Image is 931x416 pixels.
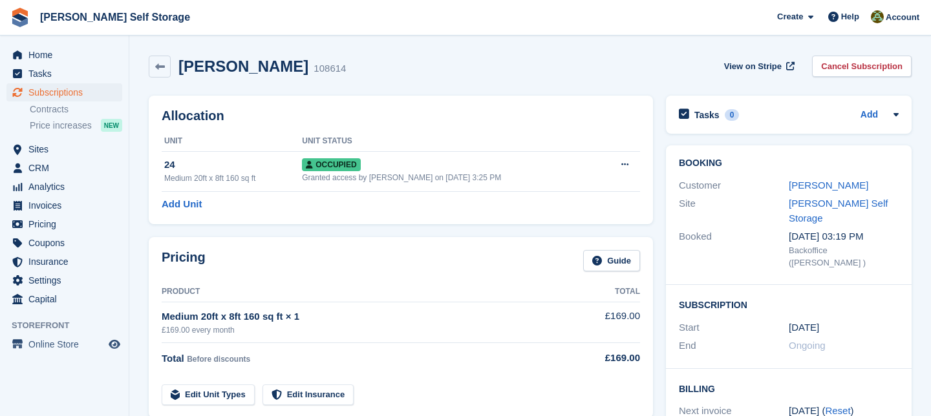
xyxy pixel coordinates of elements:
span: Price increases [30,120,92,132]
img: Karl [871,10,884,23]
a: Guide [583,250,640,271]
div: NEW [101,119,122,132]
span: Create [777,10,803,23]
a: Add [861,108,878,123]
a: [PERSON_NAME] [789,180,868,191]
a: menu [6,290,122,308]
a: Cancel Subscription [812,56,912,77]
span: Total [162,353,184,364]
span: Storefront [12,319,129,332]
h2: Tasks [694,109,720,121]
span: Home [28,46,106,64]
td: £169.00 [566,302,640,342]
div: Medium 20ft x 8ft 160 sq ft [164,172,302,184]
th: Unit Status [302,131,599,152]
a: Edit Insurance [262,384,354,406]
a: Preview store [107,337,122,352]
div: Booked [679,229,789,269]
span: Online Store [28,335,106,353]
a: Add Unit [162,197,202,212]
span: Sites [28,140,106,158]
a: menu [6,178,122,196]
a: menu [6,140,122,158]
a: Edit Unit Types [162,384,255,406]
th: Total [566,282,640,302]
div: 108614 [314,61,346,76]
div: £169.00 every month [162,324,566,336]
div: £169.00 [566,351,640,366]
a: Contracts [30,103,122,116]
div: 0 [725,109,740,121]
span: Coupons [28,234,106,252]
span: Invoices [28,196,106,214]
div: Medium 20ft x 8ft 160 sq ft × 1 [162,309,566,324]
a: [PERSON_NAME] Self Storage [35,6,195,28]
a: menu [6,234,122,252]
h2: Subscription [679,298,899,311]
a: [PERSON_NAME] Self Storage [789,198,888,224]
span: Tasks [28,65,106,83]
div: Customer [679,178,789,193]
span: CRM [28,159,106,177]
span: Occupied [302,158,360,171]
a: Price increases NEW [30,118,122,132]
div: Granted access by [PERSON_NAME] on [DATE] 3:25 PM [302,172,599,183]
th: Unit [162,131,302,152]
a: menu [6,335,122,353]
span: View on Stripe [724,60,782,73]
span: Help [841,10,859,23]
time: 2025-09-17 00:00:00 UTC [789,320,819,335]
a: menu [6,253,122,271]
h2: Pricing [162,250,206,271]
span: Settings [28,271,106,289]
a: menu [6,83,122,101]
h2: [PERSON_NAME] [178,57,308,75]
div: Backoffice ([PERSON_NAME] ) [789,244,899,269]
a: menu [6,196,122,214]
img: stora-icon-8386f47178a22dfd0bd8f6a31ec36ba5ce8667c1dd55bd0f319d3a0aa187defe.svg [10,8,30,27]
span: Capital [28,290,106,308]
div: Site [679,196,789,225]
div: End [679,338,789,353]
a: menu [6,159,122,177]
span: Ongoing [789,340,826,351]
a: View on Stripe [719,56,797,77]
span: Account [886,11,919,24]
a: menu [6,271,122,289]
span: Pricing [28,215,106,233]
a: menu [6,65,122,83]
h2: Billing [679,382,899,395]
span: Before discounts [187,355,250,364]
a: Reset [825,405,850,416]
span: Subscriptions [28,83,106,101]
th: Product [162,282,566,302]
span: Insurance [28,253,106,271]
h2: Booking [679,158,899,169]
a: menu [6,46,122,64]
div: Start [679,320,789,335]
div: [DATE] 03:19 PM [789,229,899,244]
div: 24 [164,158,302,172]
a: menu [6,215,122,233]
span: Analytics [28,178,106,196]
h2: Allocation [162,109,640,123]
